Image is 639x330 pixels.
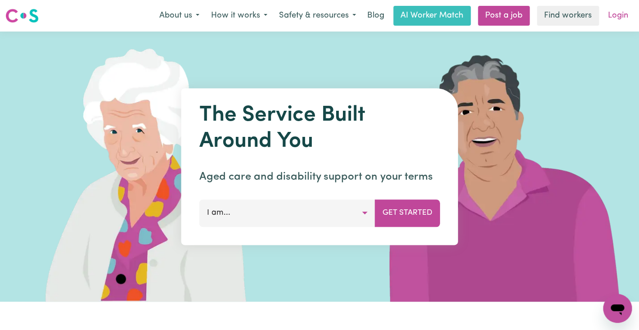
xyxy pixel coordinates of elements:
a: Blog [362,6,390,26]
a: Find workers [537,6,599,26]
iframe: Button to launch messaging window [603,294,632,323]
button: Safety & resources [273,6,362,25]
a: Careseekers logo [5,5,39,26]
a: Login [603,6,634,26]
button: Get Started [375,199,440,226]
a: AI Worker Match [393,6,471,26]
h1: The Service Built Around You [199,103,440,154]
a: Post a job [478,6,530,26]
img: Careseekers logo [5,8,39,24]
p: Aged care and disability support on your terms [199,169,440,185]
button: How it works [205,6,273,25]
button: About us [153,6,205,25]
button: I am... [199,199,375,226]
